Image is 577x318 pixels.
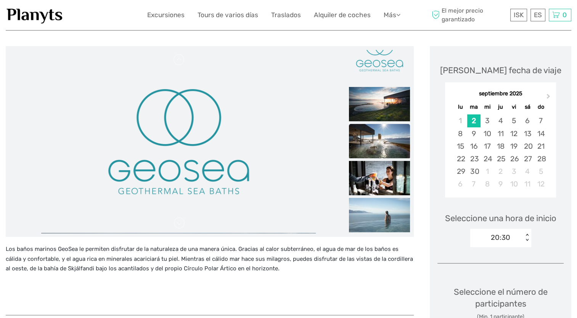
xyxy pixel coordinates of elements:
[467,153,481,165] div: Choose martes, 23 de septiembre de 2025
[453,153,467,165] div: Choose lunes, 22 de septiembre de 2025
[507,127,521,140] div: Choose viernes, 12 de septiembre de 2025
[314,10,371,21] a: Alquiler de coches
[534,165,548,178] div: Choose domingo, 5 de octubre de 2025
[6,6,64,24] img: 1453-555b4ac7-172b-4ae9-927d-298d0724a4f4_logo_small.jpg
[481,153,494,165] div: Choose miércoles, 24 de septiembre de 2025
[507,102,521,112] div: vi
[349,161,410,195] img: df10c8ce85b741059d41c710f85f35bc_slider_thumbnail.jpg
[481,127,494,140] div: Choose miércoles, 10 de septiembre de 2025
[384,10,400,21] a: Más
[481,178,494,190] div: Choose miércoles, 8 de octubre de 2025
[467,127,481,140] div: Choose martes, 9 de septiembre de 2025
[88,12,97,21] button: Open LiveChat chat widget
[349,124,410,158] img: 4c822695a6ea4034a5710dad4b283ab8_slider_thumbnail.jpg
[147,10,185,21] a: Excursiones
[494,165,507,178] div: Choose jueves, 2 de octubre de 2025
[521,140,534,153] div: Choose sábado, 20 de septiembre de 2025
[87,50,270,233] img: 606e02b3f62b47c399a4333224274f40_main_slider.png
[349,198,410,232] img: a7e4db0a43f14c90b78d5515f1c84100_slider_thumbnail.jpeg
[448,114,554,190] div: month 2025-09
[507,114,521,127] div: Choose viernes, 5 de septiembre de 2025
[481,165,494,178] div: Choose miércoles, 1 de octubre de 2025
[467,165,481,178] div: Choose martes, 30 de septiembre de 2025
[453,140,467,153] div: Choose lunes, 15 de septiembre de 2025
[521,178,534,190] div: Choose sábado, 11 de octubre de 2025
[440,64,561,76] div: [PERSON_NAME] fecha de viaje
[494,114,507,127] div: Choose jueves, 4 de septiembre de 2025
[507,140,521,153] div: Choose viernes, 19 de septiembre de 2025
[494,127,507,140] div: Choose jueves, 11 de septiembre de 2025
[521,127,534,140] div: Choose sábado, 13 de septiembre de 2025
[349,87,410,121] img: 5c3d5a5e45a440cab19cf5ddfb0ccbc7_slider_thumbnail.jpeg
[494,153,507,165] div: Choose jueves, 25 de septiembre de 2025
[494,102,507,112] div: ju
[445,212,556,224] span: Seleccione una hora de inicio
[453,178,467,190] div: Choose lunes, 6 de octubre de 2025
[521,165,534,178] div: Choose sábado, 4 de octubre de 2025
[507,178,521,190] div: Choose viernes, 10 de octubre de 2025
[561,11,568,19] span: 0
[494,140,507,153] div: Choose jueves, 18 de septiembre de 2025
[543,92,555,104] button: Next Month
[453,127,467,140] div: Choose lunes, 8 de septiembre de 2025
[507,153,521,165] div: Choose viernes, 26 de septiembre de 2025
[445,90,556,98] div: septiembre 2025
[430,6,508,23] span: El mejor precio garantizado
[494,178,507,190] div: Choose jueves, 9 de octubre de 2025
[507,165,521,178] div: Choose viernes, 3 de octubre de 2025
[453,114,467,127] div: Not available lunes, 1 de septiembre de 2025
[481,114,494,127] div: Choose miércoles, 3 de septiembre de 2025
[6,244,414,274] p: Los baños marinos GeoSea le permiten disfrutar de la naturaleza de una manera única. Gracias al c...
[534,153,548,165] div: Choose domingo, 28 de septiembre de 2025
[271,10,301,21] a: Traslados
[481,102,494,112] div: mi
[491,233,510,243] div: 20:30
[524,234,530,242] div: < >
[481,140,494,153] div: Choose miércoles, 17 de septiembre de 2025
[534,178,548,190] div: Choose domingo, 12 de octubre de 2025
[467,140,481,153] div: Choose martes, 16 de septiembre de 2025
[467,178,481,190] div: Choose martes, 7 de octubre de 2025
[198,10,258,21] a: Tours de varios días
[467,114,481,127] div: Choose martes, 2 de septiembre de 2025
[534,140,548,153] div: Choose domingo, 21 de septiembre de 2025
[521,153,534,165] div: Choose sábado, 27 de septiembre de 2025
[453,102,467,112] div: lu
[514,11,524,19] span: ISK
[521,114,534,127] div: Choose sábado, 6 de septiembre de 2025
[534,127,548,140] div: Choose domingo, 14 de septiembre de 2025
[534,114,548,127] div: Choose domingo, 7 de septiembre de 2025
[530,9,545,21] div: ES
[467,102,481,112] div: ma
[453,165,467,178] div: Choose lunes, 29 de septiembre de 2025
[349,50,410,84] img: 606e02b3f62b47c399a4333224274f40_slider_thumbnail.png
[521,102,534,112] div: sá
[11,13,86,19] p: We're away right now. Please check back later!
[534,102,548,112] div: do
